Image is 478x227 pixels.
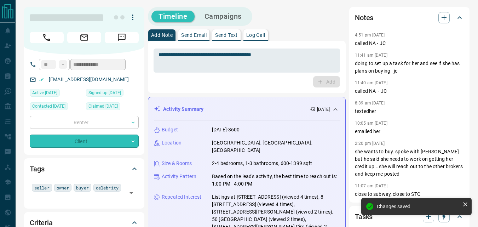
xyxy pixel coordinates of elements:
p: 11:40 am [DATE] [355,80,387,85]
h2: Tasks [355,211,373,222]
p: [DATE]-3600 [212,126,240,134]
p: 2-4 bedrooms, 1-3 bathrooms, 600-1399 sqft [212,160,312,167]
div: Tasks [355,208,464,225]
div: Notes [355,9,464,26]
p: 11:41 am [DATE] [355,53,387,58]
p: called NA - JC [355,40,464,47]
button: Timeline [151,11,195,22]
div: Client [30,135,139,148]
p: Add Note [151,33,173,38]
p: Location [162,139,182,147]
p: textedher [355,108,464,115]
div: Tags [30,160,139,177]
h2: Notes [355,12,373,23]
p: Log Call [246,33,265,38]
p: close to subway, close to STC [355,191,464,198]
p: Activity Pattern [162,173,196,180]
span: Active [DATE] [32,89,57,96]
span: Claimed [DATE] [88,103,118,110]
p: Budget [162,126,178,134]
p: 11:07 am [DATE] [355,183,387,188]
span: Call [30,32,64,43]
span: buyer [76,184,89,191]
div: Wed Oct 25 2023 [30,102,82,112]
p: 10:05 am [DATE] [355,121,387,126]
p: Based on the lead's activity, the best time to reach out is: 1:00 PM - 4:00 PM [212,173,340,188]
span: Signed up [DATE] [88,89,121,96]
span: seller [34,184,50,191]
p: [DATE] [317,106,330,113]
span: Email [67,32,101,43]
p: Activity Summary [163,106,203,113]
div: Changes saved [377,204,460,209]
p: Size & Rooms [162,160,192,167]
p: Send Text [215,33,238,38]
p: 4:51 pm [DATE] [355,33,385,38]
div: Tue Jan 01 2019 [86,89,139,99]
button: Campaigns [197,11,249,22]
p: Send Email [181,33,207,38]
div: Thu Aug 24 2023 [86,102,139,112]
h2: Tags [30,163,44,175]
div: Wed Apr 02 2025 [30,89,82,99]
svg: Email Verified [39,77,44,82]
span: owner [57,184,69,191]
p: 2:20 pm [DATE] [355,141,385,146]
p: she wants to buy. spoke with [PERSON_NAME] but he said she needs to work on getting her credit up... [355,148,464,178]
p: Repeated Interest [162,193,201,201]
p: emailed her [355,128,464,135]
button: Open [126,188,136,198]
p: doing to set up a task for her and see if she has plans on buying - jc [355,60,464,75]
div: Activity Summary[DATE] [154,103,340,116]
a: [EMAIL_ADDRESS][DOMAIN_NAME] [49,76,129,82]
p: [GEOGRAPHIC_DATA], [GEOGRAPHIC_DATA], [GEOGRAPHIC_DATA] [212,139,340,154]
p: 8:39 am [DATE] [355,101,385,106]
div: Renter [30,116,139,129]
span: celebrity [96,184,119,191]
span: Message [105,32,139,43]
span: Contacted [DATE] [32,103,65,110]
p: called NA - JC [355,87,464,95]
